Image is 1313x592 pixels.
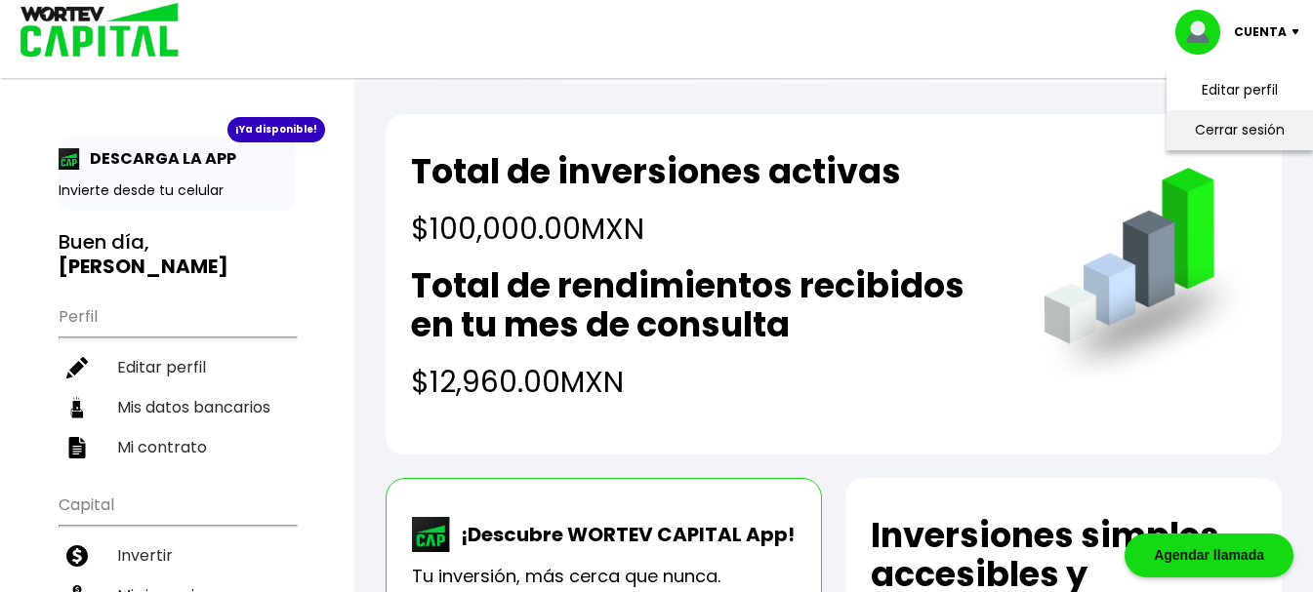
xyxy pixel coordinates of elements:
[59,387,296,427] a: Mis datos bancarios
[66,437,88,458] img: contrato-icon.f2db500c.svg
[1234,18,1287,47] p: Cuenta
[411,207,901,251] h4: $100,000.00 MXN
[59,347,296,387] a: Editar perfil
[411,360,1004,404] h4: $12,960.00 MXN
[1125,533,1293,577] div: Agendar llamada
[451,520,795,549] p: ¡Descubre WORTEV CAPITAL App!
[59,535,296,575] a: Invertir
[59,230,296,279] h3: Buen día,
[59,148,80,170] img: app-icon
[1287,29,1313,35] img: icon-down
[1035,168,1256,389] img: grafica.516fef24.png
[1202,80,1278,100] a: Editar perfil
[66,397,88,418] img: datos-icon.10cf9172.svg
[59,253,228,280] b: [PERSON_NAME]
[66,545,88,567] img: invertir-icon.b3b967d7.svg
[59,180,296,201] p: Invierte desde tu celular
[411,152,901,191] h2: Total de inversiones activas
[227,117,325,142] div: ¡Ya disponible!
[59,427,296,467] a: Mi contrato
[412,517,451,552] img: wortev-capital-app-icon
[59,295,296,467] ul: Perfil
[411,266,1004,344] h2: Total de rendimientos recibidos en tu mes de consulta
[80,146,236,171] p: DESCARGA LA APP
[66,357,88,378] img: editar-icon.952d3147.svg
[1175,10,1234,55] img: profile-image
